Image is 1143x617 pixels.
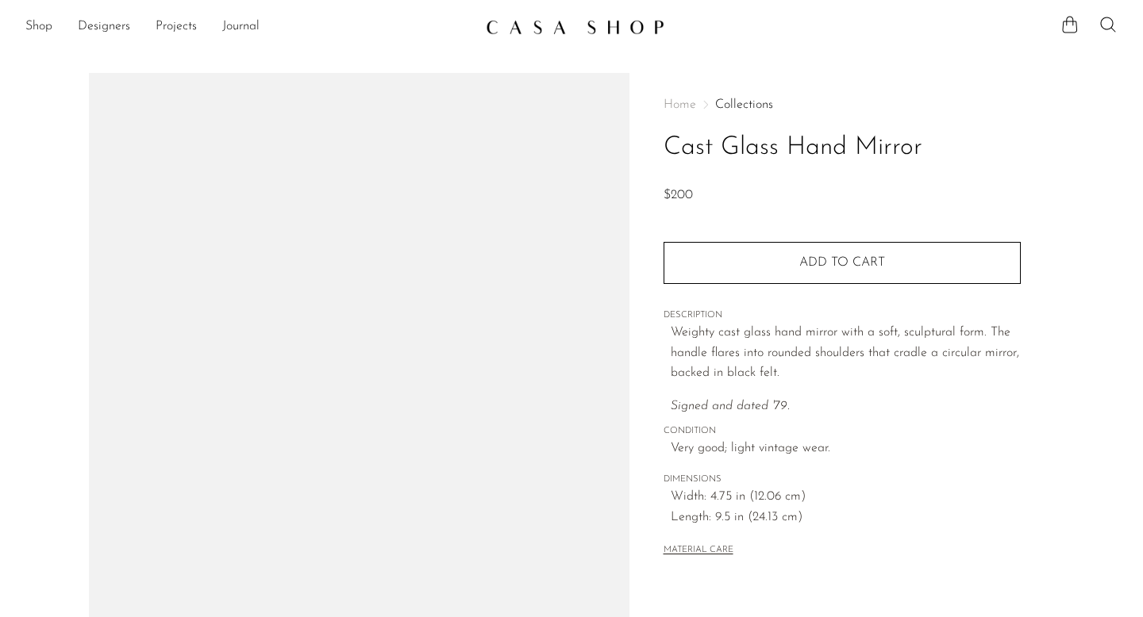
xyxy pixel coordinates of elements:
[664,242,1021,283] button: Add to cart
[222,17,260,37] a: Journal
[671,439,1021,459] span: Very good; light vintage wear.
[671,487,1021,508] span: Width: 4.75 in (12.06 cm)
[664,473,1021,487] span: DIMENSIONS
[664,308,1021,323] span: DESCRIPTION
[664,98,1021,111] nav: Breadcrumbs
[25,13,473,40] nav: Desktop navigation
[664,545,733,557] button: MATERIAL CARE
[664,98,696,111] span: Home
[78,17,130,37] a: Designers
[671,400,790,412] em: Signed and dated '79.
[25,17,52,37] a: Shop
[799,256,885,269] span: Add to cart
[664,189,693,201] span: $200
[715,98,773,111] a: Collections
[671,323,1021,384] p: Weighty cast glass hand mirror with a soft, sculptural form. The handle flares into rounded shoul...
[664,128,1021,168] h1: Cast Glass Hand Mirror
[25,13,473,40] ul: NEW HEADER MENU
[664,424,1021,439] span: CONDITION
[156,17,197,37] a: Projects
[671,508,1021,528] span: Length: 9.5 in (24.13 cm)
